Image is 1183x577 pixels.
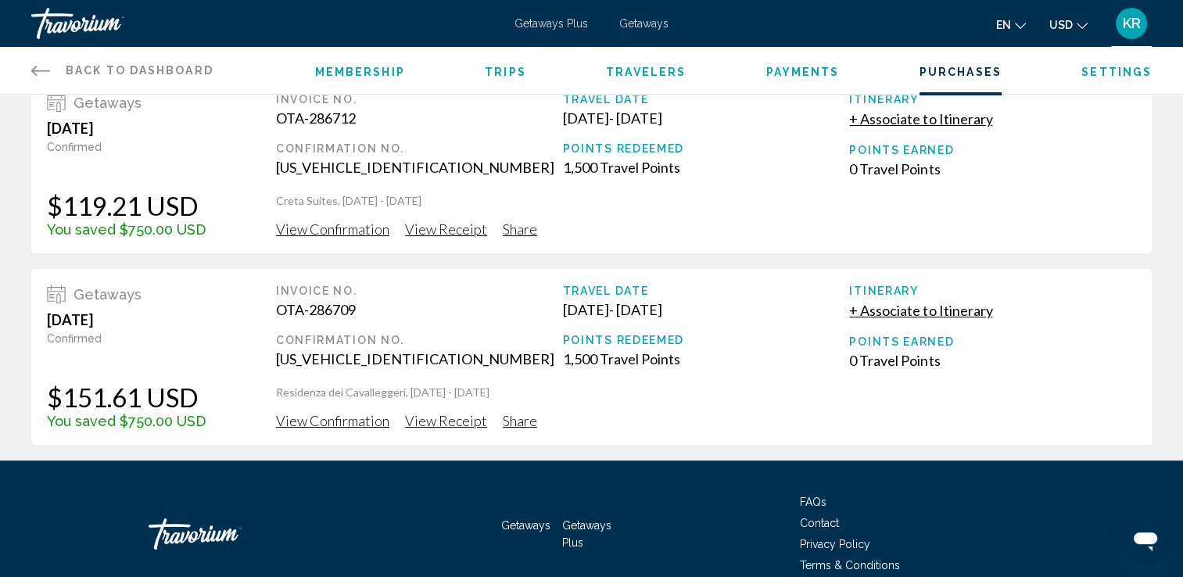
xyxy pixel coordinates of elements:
[66,64,213,77] span: Back to Dashboard
[800,496,826,508] a: FAQs
[276,159,563,176] div: [US_VEHICLE_IDENTIFICATION_NUMBER]
[276,142,563,155] div: Confirmation No.
[405,220,487,238] span: View Receipt
[849,301,992,320] button: + Associate to Itinerary
[849,335,1136,348] div: Points Earned
[1049,13,1088,36] button: Change currency
[503,412,537,429] span: Share
[849,302,992,319] span: + Associate to Itinerary
[47,332,206,345] div: Confirmed
[563,159,850,176] div: 1,500 Travel Points
[47,311,206,328] div: [DATE]
[1081,66,1152,78] a: Settings
[315,66,405,78] a: Membership
[47,120,206,137] div: [DATE]
[47,382,206,413] div: $151.61 USD
[562,519,611,549] a: Getaways Plus
[563,142,850,155] div: Points Redeemed
[800,538,870,550] a: Privacy Policy
[563,93,850,106] div: Travel Date
[31,8,499,39] a: Travorium
[276,334,563,346] div: Confirmation No.
[766,66,840,78] a: Payments
[849,160,1136,177] div: 0 Travel Points
[47,190,206,221] div: $119.21 USD
[503,220,537,238] span: Share
[563,285,850,297] div: Travel Date
[73,286,142,303] span: Getaways
[47,413,206,429] div: You saved $750.00 USD
[276,301,563,318] div: OTA-286709
[563,301,850,318] div: [DATE] - [DATE]
[563,350,850,367] div: 1,500 Travel Points
[73,95,142,111] span: Getaways
[47,221,206,238] div: You saved $750.00 USD
[849,144,1136,156] div: Points Earned
[996,19,1011,31] span: en
[276,109,563,127] div: OTA-286712
[47,141,206,153] div: Confirmed
[800,517,839,529] a: Contact
[485,66,526,78] a: Trips
[849,110,992,127] span: + Associate to Itinerary
[849,93,1136,106] div: Itinerary
[1049,19,1073,31] span: USD
[405,412,487,429] span: View Receipt
[276,220,389,238] span: View Confirmation
[563,334,850,346] div: Points Redeemed
[276,385,1136,400] p: Residenza dei Cavalleggeri, [DATE] - [DATE]
[276,412,389,429] span: View Confirmation
[276,193,1136,209] p: Creta Suites, [DATE] - [DATE]
[1111,7,1152,40] button: User Menu
[996,13,1026,36] button: Change language
[1123,16,1141,31] span: KR
[276,93,563,106] div: Invoice No.
[920,66,1002,78] a: Purchases
[619,17,669,30] a: Getaways
[276,285,563,297] div: Invoice No.
[514,17,588,30] a: Getaways Plus
[849,285,1136,297] div: Itinerary
[501,519,550,532] a: Getaways
[31,47,213,94] a: Back to Dashboard
[149,511,305,557] a: Travorium
[800,559,900,572] a: Terms & Conditions
[849,352,1136,369] div: 0 Travel Points
[606,66,686,78] a: Travelers
[563,109,850,127] div: [DATE] - [DATE]
[849,109,992,128] button: + Associate to Itinerary
[1120,514,1170,564] iframe: Button to launch messaging window
[276,350,563,367] div: [US_VEHICLE_IDENTIFICATION_NUMBER]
